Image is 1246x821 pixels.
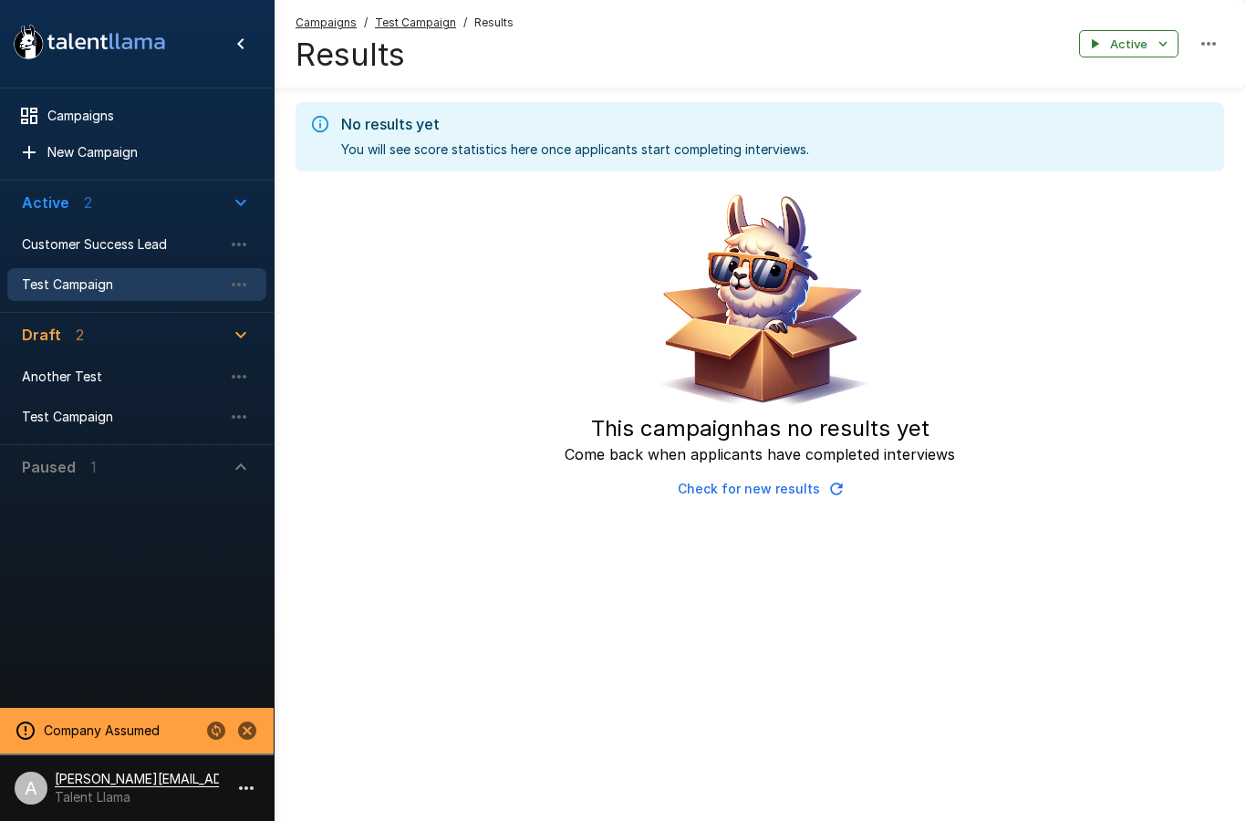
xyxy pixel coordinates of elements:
img: Animated document [646,186,874,414]
div: No results yet [341,113,809,135]
u: Test Campaign [375,16,456,29]
h5: This campaign has no results yet [591,414,929,443]
p: Come back when applicants have completed interviews [565,443,955,465]
span: / [364,14,368,32]
button: Active [1079,30,1179,58]
span: / [463,14,467,32]
button: Check for new results [670,473,849,506]
u: Campaigns [296,16,357,29]
h4: Results [296,36,514,74]
div: You will see score statistics here once applicants start completing interviews. [341,108,809,166]
span: Results [474,14,514,32]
